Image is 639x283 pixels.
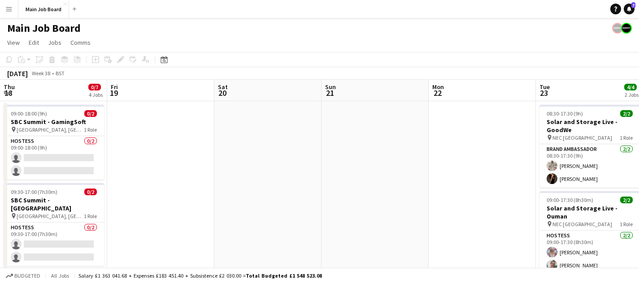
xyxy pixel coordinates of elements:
div: Salary £1 363 041.68 + Expenses £183 451.40 + Subsistence £2 030.00 = [78,272,322,279]
span: Fri [111,83,118,91]
div: 4 Jobs [89,91,103,98]
span: Mon [432,83,444,91]
span: 23 [538,88,550,98]
a: View [4,37,23,48]
div: 2 Jobs [625,91,639,98]
span: All jobs [49,272,71,279]
span: 20 [217,88,228,98]
span: 21 [324,88,336,98]
app-card-role: Hostess0/209:30-17:00 (7h30m) [4,223,104,266]
app-job-card: 09:30-17:00 (7h30m)0/2SBC Summit - [GEOGRAPHIC_DATA] [GEOGRAPHIC_DATA], [GEOGRAPHIC_DATA]1 RoleHo... [4,183,104,266]
span: 09:00-18:00 (9h) [11,110,47,117]
span: Total Budgeted £1 548 523.08 [246,272,322,279]
span: Comms [70,39,91,47]
a: Comms [67,37,94,48]
span: NEC [GEOGRAPHIC_DATA] [552,134,612,141]
span: 09:00-17:30 (8h30m) [547,197,593,203]
span: NEC [GEOGRAPHIC_DATA] [552,221,612,227]
span: Tue [539,83,550,91]
span: [GEOGRAPHIC_DATA], [GEOGRAPHIC_DATA] [17,126,84,133]
h1: Main Job Board [7,21,81,35]
div: [DATE] [7,69,28,78]
span: [GEOGRAPHIC_DATA], [GEOGRAPHIC_DATA] [17,213,84,219]
span: Edit [29,39,39,47]
span: 1 Role [620,134,633,141]
app-card-role: Hostess0/209:00-18:00 (9h) [4,136,104,180]
span: 2/2 [620,110,633,117]
app-user-avatar: experience staff [621,23,632,34]
span: View [7,39,20,47]
div: BST [56,70,65,77]
span: Week 38 [30,70,52,77]
app-user-avatar: experience staff [612,23,623,34]
span: 7 [631,2,635,8]
button: Budgeted [4,271,42,281]
span: Thu [4,83,15,91]
span: 08:30-17:30 (9h) [547,110,583,117]
a: 7 [624,4,635,14]
span: 4/4 [624,84,637,90]
app-job-card: 09:00-18:00 (9h)0/2SBC Summit - GamingSoft [GEOGRAPHIC_DATA], [GEOGRAPHIC_DATA]1 RoleHostess0/209... [4,105,104,180]
span: 0/7 [88,84,101,90]
a: Edit [25,37,43,48]
a: Jobs [44,37,65,48]
h3: SBC Summit - [GEOGRAPHIC_DATA] [4,196,104,212]
span: 2/2 [620,197,633,203]
span: 1 Role [84,213,97,219]
button: Main Job Board [18,0,69,18]
span: Sat [218,83,228,91]
span: 0/2 [84,110,97,117]
span: 1 Role [620,221,633,227]
span: 0/2 [84,189,97,195]
span: 18 [2,88,15,98]
span: Sun [325,83,336,91]
h3: SBC Summit - GamingSoft [4,118,104,126]
span: 09:30-17:00 (7h30m) [11,189,57,195]
span: Budgeted [14,273,40,279]
span: 1 Role [84,126,97,133]
span: Jobs [48,39,61,47]
span: 22 [431,88,444,98]
span: 19 [109,88,118,98]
